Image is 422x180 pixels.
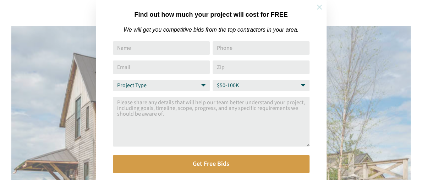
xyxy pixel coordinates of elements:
select: Project Type [113,80,210,91]
select: Budget Range [213,80,309,91]
input: Name [113,41,210,55]
button: Get Free Bids [113,155,309,173]
input: Zip [213,60,309,74]
textarea: Comment or Message [113,97,309,147]
input: Email Address [113,60,210,74]
strong: Find out how much your project will cost for FREE [134,11,287,18]
input: Phone [213,41,309,55]
em: We will get you competitive bids from the top contractors in your area. [124,27,298,33]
